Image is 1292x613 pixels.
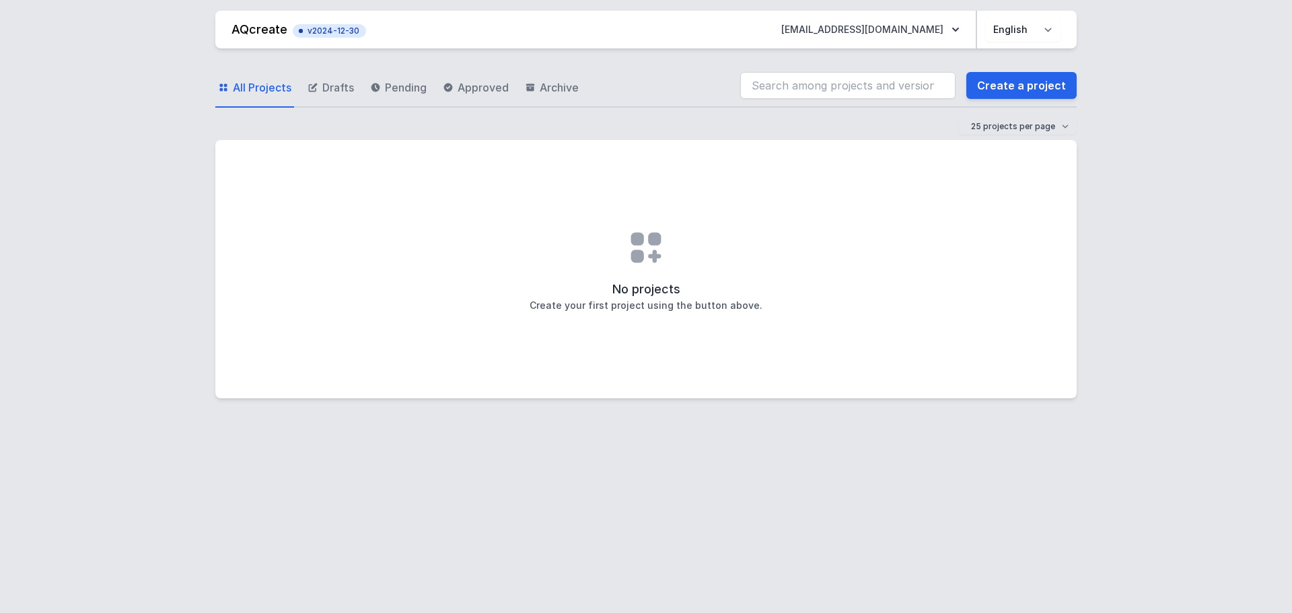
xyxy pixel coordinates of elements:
span: v2024-12-30 [299,26,359,36]
span: Archive [540,79,579,96]
span: Pending [385,79,427,96]
button: v2024-12-30 [293,22,366,38]
h3: Create your first project using the button above. [530,299,762,312]
a: All Projects [215,69,294,108]
span: Approved [458,79,509,96]
span: All Projects [233,79,291,96]
a: Approved [440,69,511,108]
a: AQcreate [231,22,287,36]
input: Search among projects and versions... [740,72,956,99]
a: Drafts [305,69,357,108]
select: Choose language [985,17,1061,42]
h2: No projects [612,280,680,299]
span: Drafts [322,79,354,96]
a: Archive [522,69,581,108]
a: Pending [367,69,429,108]
a: Create a project [966,72,1077,99]
button: [EMAIL_ADDRESS][DOMAIN_NAME] [770,17,970,42]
